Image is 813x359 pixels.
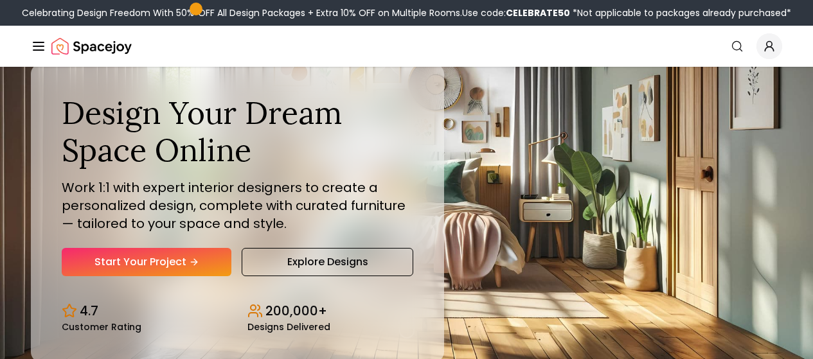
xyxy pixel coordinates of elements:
div: Design stats [62,292,413,331]
p: 200,000+ [265,302,327,320]
b: CELEBRATE50 [506,6,570,19]
div: Celebrating Design Freedom With 50% OFF All Design Packages + Extra 10% OFF on Multiple Rooms. [22,6,791,19]
a: Explore Designs [242,248,413,276]
span: *Not applicable to packages already purchased* [570,6,791,19]
a: Start Your Project [62,248,231,276]
a: Spacejoy [51,33,132,59]
nav: Global [31,26,782,67]
p: 4.7 [80,302,98,320]
small: Customer Rating [62,322,141,331]
span: Use code: [462,6,570,19]
p: Work 1:1 with expert interior designers to create a personalized design, complete with curated fu... [62,179,413,232]
small: Designs Delivered [247,322,330,331]
img: Spacejoy Logo [51,33,132,59]
h1: Design Your Dream Space Online [62,94,413,168]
